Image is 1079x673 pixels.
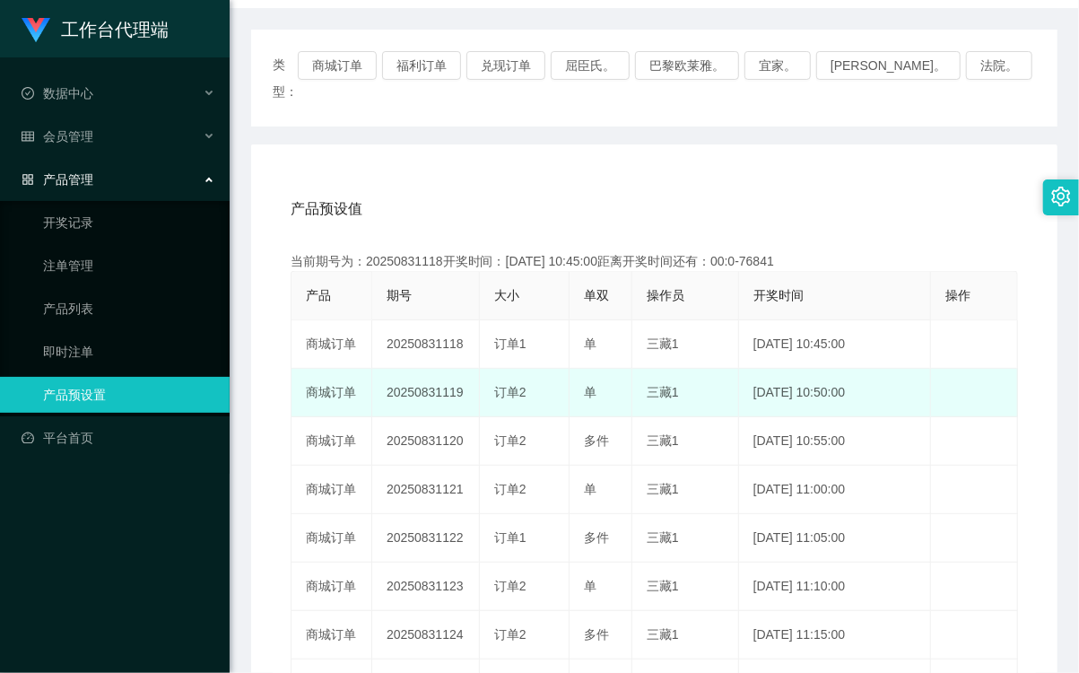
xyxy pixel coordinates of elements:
[291,252,1018,271] div: 当前期号为：20250831118开奖时间：[DATE] 10:45:00距离开奖时间还有：00:0-76841
[372,320,480,369] td: 20250831118
[739,417,932,466] td: [DATE] 10:55:00
[494,288,519,302] span: 大小
[551,51,630,80] button: 屈臣氏。
[945,288,970,302] span: 操作
[292,611,372,660] td: 商城订单
[632,466,739,514] td: 三藏1
[43,205,215,240] a: 开奖记录
[753,288,804,302] span: 开奖时间
[22,130,34,143] i: 图标： table
[43,248,215,284] a: 注单管理
[635,51,739,80] button: 巴黎欧莱雅。
[739,466,932,514] td: [DATE] 11:00:00
[739,514,932,563] td: [DATE] 11:05:00
[1051,187,1071,206] i: 图标： 设置
[739,563,932,611] td: [DATE] 11:10:00
[43,86,93,101] font: 数据中心
[494,433,526,448] span: 订单2
[632,417,739,466] td: 三藏1
[43,172,93,187] font: 产品管理
[372,563,480,611] td: 20250831123
[632,563,739,611] td: 三藏1
[306,288,331,302] span: 产品
[292,514,372,563] td: 商城订单
[372,369,480,417] td: 20250831119
[372,611,480,660] td: 20250831124
[292,466,372,514] td: 商城订单
[292,563,372,611] td: 商城订单
[584,336,596,351] span: 单
[372,417,480,466] td: 20250831120
[292,417,372,466] td: 商城订单
[632,514,739,563] td: 三藏1
[739,611,932,660] td: [DATE] 11:15:00
[273,51,298,105] span: 类型：
[816,51,961,80] button: [PERSON_NAME]。
[43,291,215,327] a: 产品列表
[466,51,545,80] button: 兑现订单
[372,466,480,514] td: 20250831121
[43,334,215,370] a: 即时注单
[61,1,169,58] h1: 工作台代理端
[584,385,596,399] span: 单
[22,87,34,100] i: 图标： check-circle-o
[584,482,596,496] span: 单
[584,530,609,545] span: 多件
[22,18,50,43] img: logo.9652507e.png
[291,198,362,220] span: 产品预设值
[382,51,461,80] button: 福利订单
[494,482,526,496] span: 订单2
[43,129,93,144] font: 会员管理
[494,385,526,399] span: 订单2
[494,530,526,545] span: 订单1
[22,22,169,36] a: 工作台代理端
[22,420,215,456] a: 图标： 仪表板平台首页
[632,320,739,369] td: 三藏1
[647,288,684,302] span: 操作员
[632,369,739,417] td: 三藏1
[632,611,739,660] td: 三藏1
[298,51,377,80] button: 商城订单
[292,369,372,417] td: 商城订单
[584,579,596,593] span: 单
[372,514,480,563] td: 20250831122
[739,320,932,369] td: [DATE] 10:45:00
[494,627,526,642] span: 订单2
[744,51,811,80] button: 宜家。
[739,369,932,417] td: [DATE] 10:50:00
[292,320,372,369] td: 商城订单
[966,51,1032,80] button: 法院。
[22,173,34,186] i: 图标： AppStore-O
[43,377,215,413] a: 产品预设置
[584,288,609,302] span: 单双
[494,336,526,351] span: 订单1
[584,627,609,642] span: 多件
[494,579,526,593] span: 订单2
[584,433,609,448] span: 多件
[387,288,412,302] span: 期号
